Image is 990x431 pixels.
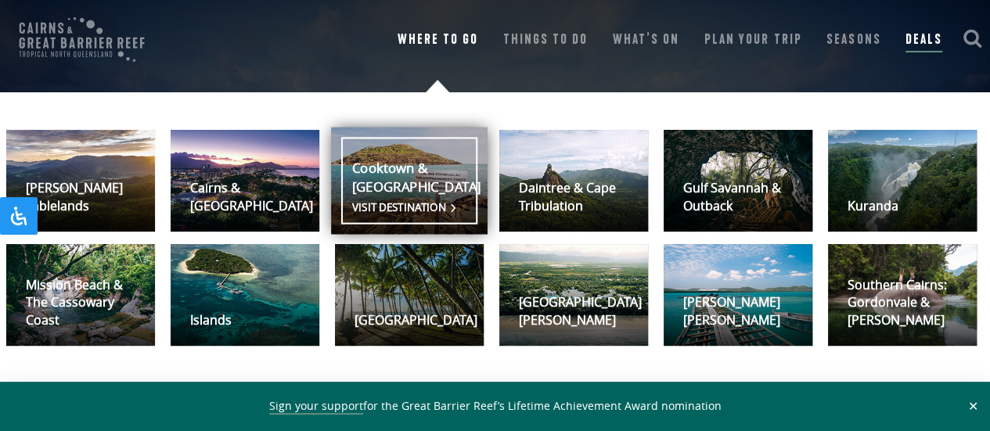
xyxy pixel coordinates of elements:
[828,244,977,346] a: Southern Cairns: Gordonvale & [PERSON_NAME]Visit destination
[499,244,648,346] a: [GEOGRAPHIC_DATA][PERSON_NAME]Visit destination
[6,130,155,232] a: [PERSON_NAME] TablelandsVisit destination
[398,29,478,51] a: Where To Go
[499,130,648,232] a: Daintree & Cape TribulationVisit destination
[826,29,880,51] a: Seasons
[269,398,722,415] span: for the Great Barrier Reef’s Lifetime Achievement Award nomination
[269,398,363,415] a: Sign your support
[664,244,812,346] a: [PERSON_NAME] [PERSON_NAME]Visit destination
[335,244,484,346] a: [GEOGRAPHIC_DATA]Visit destination
[664,130,812,232] a: Gulf Savannah & OutbackVisit destination
[9,207,28,225] svg: Open Accessibility Panel
[613,29,679,51] a: What’s On
[331,128,488,235] a: Cooktown & [GEOGRAPHIC_DATA]Visit destination
[503,29,588,51] a: Things To Do
[8,6,156,73] img: CGBR-TNQ_dual-logo.svg
[828,130,977,232] a: KurandaVisit destination
[6,244,155,346] a: Mission Beach & The Cassowary CoastVisit destination
[171,244,319,346] a: IslandsVisit destination
[964,399,982,413] button: Close
[905,29,942,52] a: Deals
[704,29,802,51] a: Plan Your Trip
[171,130,319,232] a: Cairns & [GEOGRAPHIC_DATA]Visit destination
